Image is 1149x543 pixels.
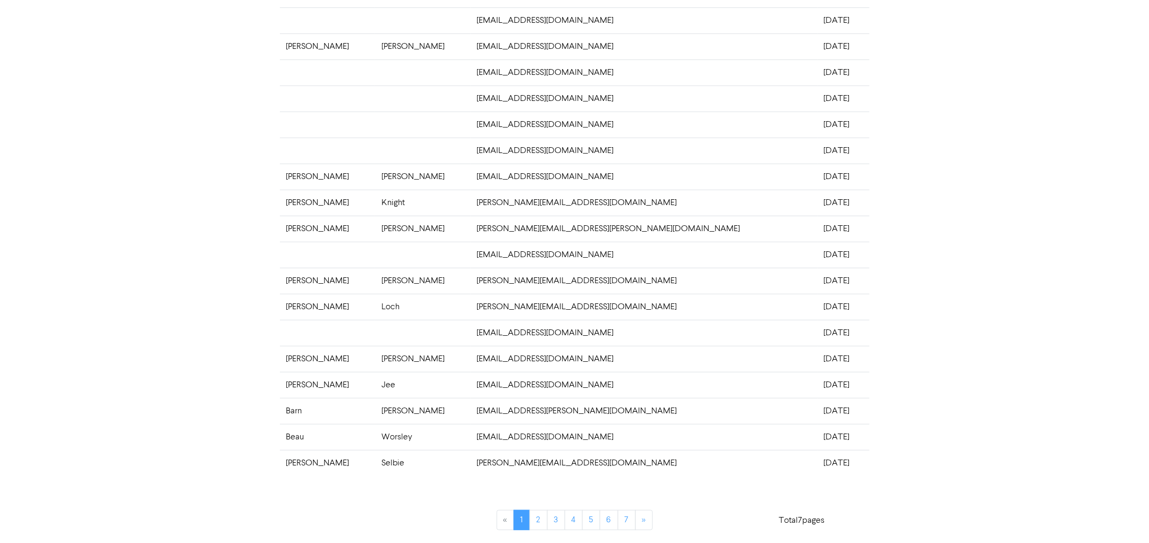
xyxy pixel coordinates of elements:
[818,294,870,320] td: [DATE]
[375,450,471,476] td: Selbie
[818,112,870,138] td: [DATE]
[280,164,376,190] td: [PERSON_NAME]
[818,372,870,398] td: [DATE]
[280,294,376,320] td: [PERSON_NAME]
[280,450,376,476] td: [PERSON_NAME]
[280,346,376,372] td: [PERSON_NAME]
[280,372,376,398] td: [PERSON_NAME]
[818,190,870,216] td: [DATE]
[818,33,870,60] td: [DATE]
[818,86,870,112] td: [DATE]
[547,510,565,530] a: Page 3
[471,33,818,60] td: [EMAIL_ADDRESS][DOMAIN_NAME]
[280,398,376,424] td: Barn
[471,60,818,86] td: [EMAIL_ADDRESS][DOMAIN_NAME]
[471,424,818,450] td: [EMAIL_ADDRESS][DOMAIN_NAME]
[818,7,870,33] td: [DATE]
[375,398,471,424] td: [PERSON_NAME]
[600,510,618,530] a: Page 6
[375,294,471,320] td: Loch
[471,86,818,112] td: [EMAIL_ADDRESS][DOMAIN_NAME]
[471,268,818,294] td: [PERSON_NAME][EMAIL_ADDRESS][DOMAIN_NAME]
[471,372,818,398] td: [EMAIL_ADDRESS][DOMAIN_NAME]
[818,398,870,424] td: [DATE]
[618,510,636,530] a: Page 7
[818,320,870,346] td: [DATE]
[471,216,818,242] td: [PERSON_NAME][EMAIL_ADDRESS][PERSON_NAME][DOMAIN_NAME]
[471,450,818,476] td: [PERSON_NAME][EMAIL_ADDRESS][DOMAIN_NAME]
[779,514,824,527] p: Total 7 pages
[280,424,376,450] td: Beau
[818,242,870,268] td: [DATE]
[471,294,818,320] td: [PERSON_NAME][EMAIL_ADDRESS][DOMAIN_NAME]
[471,164,818,190] td: [EMAIL_ADDRESS][DOMAIN_NAME]
[375,190,471,216] td: Knight
[818,164,870,190] td: [DATE]
[514,510,530,530] a: Page 1 is your current page
[280,216,376,242] td: [PERSON_NAME]
[375,216,471,242] td: [PERSON_NAME]
[818,450,870,476] td: [DATE]
[818,346,870,372] td: [DATE]
[635,510,653,530] a: »
[375,346,471,372] td: [PERSON_NAME]
[565,510,583,530] a: Page 4
[818,424,870,450] td: [DATE]
[818,138,870,164] td: [DATE]
[375,372,471,398] td: Jee
[375,33,471,60] td: [PERSON_NAME]
[582,510,600,530] a: Page 5
[471,242,818,268] td: [EMAIL_ADDRESS][DOMAIN_NAME]
[471,7,818,33] td: [EMAIL_ADDRESS][DOMAIN_NAME]
[375,424,471,450] td: Worsley
[471,190,818,216] td: [PERSON_NAME][EMAIL_ADDRESS][DOMAIN_NAME]
[280,268,376,294] td: [PERSON_NAME]
[818,60,870,86] td: [DATE]
[530,510,548,530] a: Page 2
[471,112,818,138] td: [EMAIL_ADDRESS][DOMAIN_NAME]
[1096,492,1149,543] iframe: Chat Widget
[471,138,818,164] td: [EMAIL_ADDRESS][DOMAIN_NAME]
[280,190,376,216] td: [PERSON_NAME]
[375,164,471,190] td: [PERSON_NAME]
[818,268,870,294] td: [DATE]
[375,268,471,294] td: [PERSON_NAME]
[280,33,376,60] td: [PERSON_NAME]
[471,346,818,372] td: [EMAIL_ADDRESS][DOMAIN_NAME]
[471,320,818,346] td: [EMAIL_ADDRESS][DOMAIN_NAME]
[818,216,870,242] td: [DATE]
[471,398,818,424] td: [EMAIL_ADDRESS][PERSON_NAME][DOMAIN_NAME]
